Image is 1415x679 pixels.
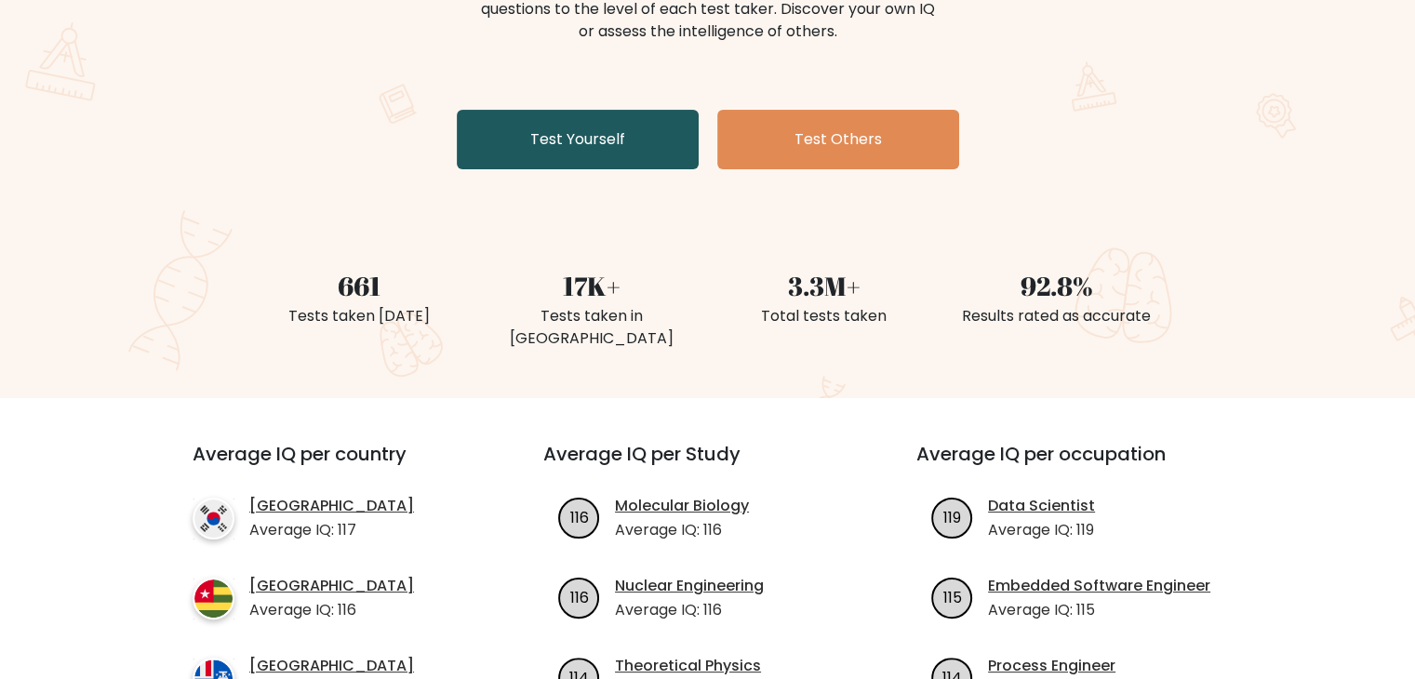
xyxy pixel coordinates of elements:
[988,495,1095,517] a: Data Scientist
[988,655,1115,677] a: Process Engineer
[988,575,1210,597] a: Embedded Software Engineer
[249,599,414,621] p: Average IQ: 116
[719,266,929,305] div: 3.3M+
[254,266,464,305] div: 661
[457,110,699,169] a: Test Yourself
[615,519,749,541] p: Average IQ: 116
[249,655,414,677] a: [GEOGRAPHIC_DATA]
[719,305,929,327] div: Total tests taken
[487,305,697,350] div: Tests taken in [GEOGRAPHIC_DATA]
[952,305,1162,327] div: Results rated as accurate
[943,506,961,527] text: 119
[615,599,764,621] p: Average IQ: 116
[193,498,234,539] img: country
[615,495,749,517] a: Molecular Biology
[254,305,464,327] div: Tests taken [DATE]
[615,575,764,597] a: Nuclear Engineering
[543,443,872,487] h3: Average IQ per Study
[487,266,697,305] div: 17K+
[193,443,476,487] h3: Average IQ per country
[952,266,1162,305] div: 92.8%
[615,655,761,677] a: Theoretical Physics
[249,519,414,541] p: Average IQ: 117
[717,110,959,169] a: Test Others
[249,575,414,597] a: [GEOGRAPHIC_DATA]
[988,519,1095,541] p: Average IQ: 119
[916,443,1245,487] h3: Average IQ per occupation
[193,578,234,619] img: country
[249,495,414,517] a: [GEOGRAPHIC_DATA]
[988,599,1210,621] p: Average IQ: 115
[943,586,962,607] text: 115
[570,586,589,607] text: 116
[570,506,589,527] text: 116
